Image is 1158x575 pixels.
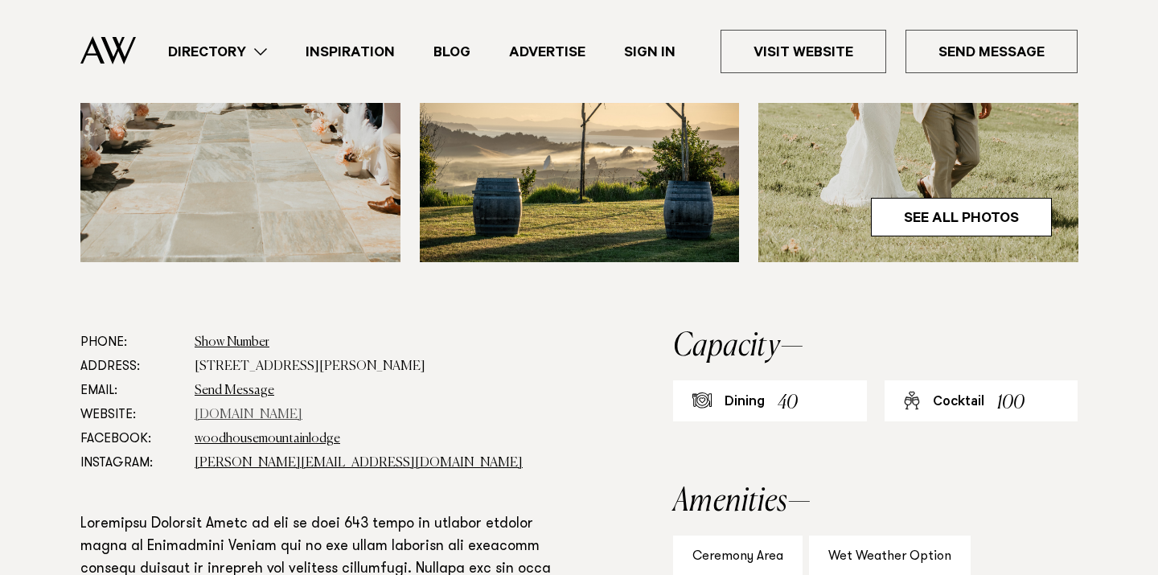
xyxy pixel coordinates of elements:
[195,384,274,397] a: Send Message
[80,379,182,403] dt: Email:
[195,433,340,446] a: woodhousemountainlodge
[195,355,569,379] dd: [STREET_ADDRESS][PERSON_NAME]
[871,198,1052,236] a: See All Photos
[80,355,182,379] dt: Address:
[778,388,798,418] div: 40
[605,41,695,63] a: Sign In
[490,41,605,63] a: Advertise
[195,336,269,349] a: Show Number
[725,393,765,413] div: Dining
[195,457,523,470] a: [PERSON_NAME][EMAIL_ADDRESS][DOMAIN_NAME]
[80,451,182,475] dt: Instagram:
[80,331,182,355] dt: Phone:
[933,393,984,413] div: Cocktail
[195,409,302,421] a: [DOMAIN_NAME]
[905,30,1078,73] a: Send Message
[80,427,182,451] dt: Facebook:
[673,486,1078,518] h2: Amenities
[286,41,414,63] a: Inspiration
[721,30,886,73] a: Visit Website
[149,41,286,63] a: Directory
[997,388,1025,418] div: 100
[414,41,490,63] a: Blog
[80,36,136,64] img: Auckland Weddings Logo
[673,331,1078,363] h2: Capacity
[80,403,182,427] dt: Website:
